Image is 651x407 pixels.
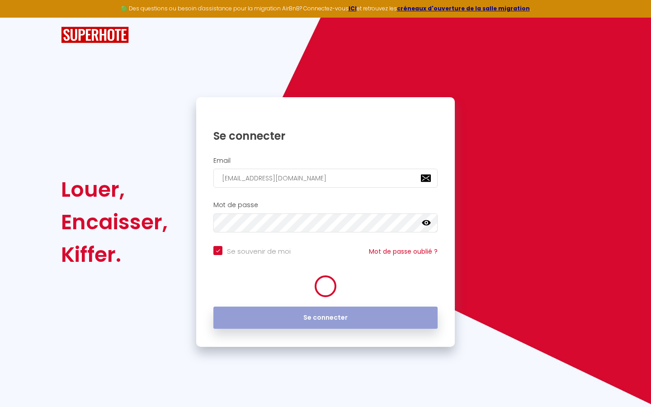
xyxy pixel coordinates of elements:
button: Ouvrir le widget de chat LiveChat [7,4,34,31]
div: Louer, [61,173,168,206]
h1: Se connecter [213,129,438,143]
div: Encaisser, [61,206,168,238]
div: Kiffer. [61,238,168,271]
input: Ton Email [213,169,438,188]
h2: Email [213,157,438,165]
a: Mot de passe oublié ? [369,247,438,256]
button: Se connecter [213,307,438,329]
h2: Mot de passe [213,201,438,209]
img: SuperHote logo [61,27,129,43]
a: ICI [349,5,357,12]
a: créneaux d'ouverture de la salle migration [397,5,530,12]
